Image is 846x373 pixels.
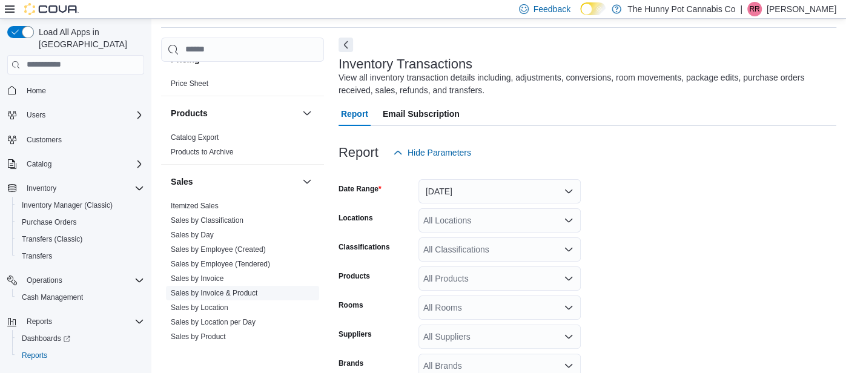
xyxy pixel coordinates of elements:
a: Sales by Invoice [171,274,223,283]
a: Sales by Employee (Created) [171,245,266,254]
span: Reports [17,348,144,363]
label: Products [339,271,370,281]
button: Inventory [22,181,61,196]
span: Sales by Day [171,230,214,240]
img: Cova [24,3,79,15]
button: Open list of options [564,332,573,342]
h3: Inventory Transactions [339,57,472,71]
a: Reports [17,348,52,363]
button: Open list of options [564,216,573,225]
button: Open list of options [564,361,573,371]
button: Pricing [300,52,314,67]
span: Feedback [534,3,570,15]
span: Reports [27,317,52,326]
span: Users [22,108,144,122]
a: Inventory Manager (Classic) [17,198,117,213]
span: Dashboards [17,331,144,346]
a: Price Sheet [171,79,208,88]
button: Inventory [2,180,149,197]
span: Dark Mode [580,15,581,16]
button: Cash Management [12,289,149,306]
button: Products [171,107,297,119]
span: Transfers [17,249,144,263]
span: Customers [22,132,144,147]
span: Reports [22,351,47,360]
button: Inventory Manager (Classic) [12,197,149,214]
button: [DATE] [418,179,581,203]
span: Transfers (Classic) [17,232,144,246]
a: Sales by Product [171,332,226,341]
button: Products [300,106,314,120]
span: Inventory [27,183,56,193]
span: Report [341,102,368,126]
span: Transfers (Classic) [22,234,82,244]
a: Transfers (Classic) [17,232,87,246]
a: Home [22,84,51,98]
button: Next [339,38,353,52]
a: Dashboards [12,330,149,347]
label: Brands [339,358,363,368]
a: Sales by Classification [171,216,243,225]
button: Sales [171,176,297,188]
span: Operations [27,276,62,285]
span: Sales by Location per Day [171,317,256,327]
p: | [740,2,742,16]
span: Operations [22,273,144,288]
span: Home [27,86,46,96]
h3: Report [339,145,378,160]
button: Users [22,108,50,122]
span: Home [22,83,144,98]
button: Sales [300,174,314,189]
a: Sales by Day [171,231,214,239]
a: Sales by Location per Day [171,318,256,326]
span: RR [749,2,759,16]
span: Sales by Invoice & Product [171,288,257,298]
a: Itemized Sales [171,202,219,210]
a: Transfers [17,249,57,263]
button: Reports [2,313,149,330]
span: Email Subscription [383,102,460,126]
span: Sales by Employee (Tendered) [171,259,270,269]
label: Suppliers [339,329,372,339]
a: Catalog Export [171,133,219,142]
button: Reports [22,314,57,329]
a: Purchase Orders [17,215,82,229]
div: View all inventory transaction details including, adjustments, conversions, room movements, packa... [339,71,830,97]
p: [PERSON_NAME] [767,2,836,16]
button: Purchase Orders [12,214,149,231]
a: Sales by Invoice & Product [171,289,257,297]
span: Hide Parameters [408,147,471,159]
span: Products to Archive [171,147,233,157]
span: Transfers [22,251,52,261]
h3: Sales [171,176,193,188]
a: Cash Management [17,290,88,305]
button: Hide Parameters [388,140,476,165]
div: Rebecca Reid [747,2,762,16]
button: Open list of options [564,245,573,254]
p: The Hunny Pot Cannabis Co [627,2,735,16]
button: Operations [2,272,149,289]
span: Dashboards [22,334,70,343]
button: Users [2,107,149,124]
a: Customers [22,133,67,147]
a: Sales by Location [171,303,228,312]
label: Locations [339,213,373,223]
h3: Products [171,107,208,119]
button: Operations [22,273,67,288]
label: Date Range [339,184,382,194]
span: Catalog [22,157,144,171]
div: Pricing [161,76,324,96]
button: Catalog [22,157,56,171]
button: Open list of options [564,303,573,312]
a: Dashboards [17,331,75,346]
span: Load All Apps in [GEOGRAPHIC_DATA] [34,26,144,50]
button: Reports [12,347,149,364]
span: Catalog [27,159,51,169]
